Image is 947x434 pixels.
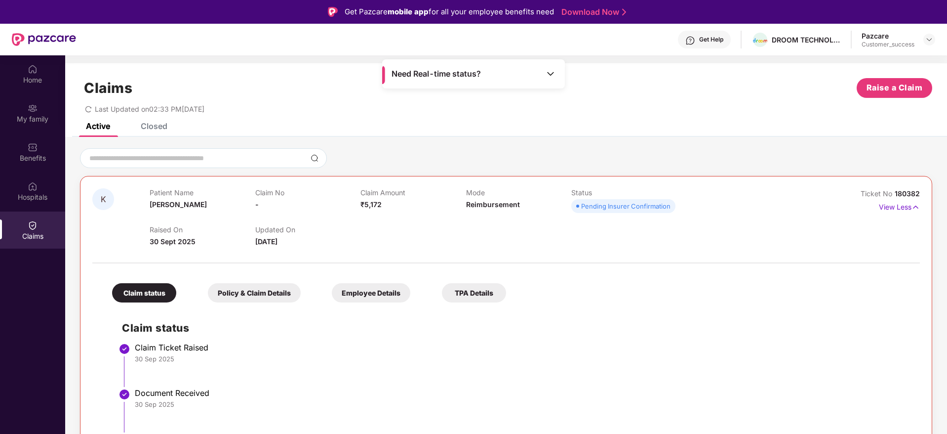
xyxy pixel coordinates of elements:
[28,64,38,74] img: svg+xml;base64,PHN2ZyBpZD0iSG9tZSIgeG1sbnM9Imh0dHA6Ly93d3cudzMub3JnLzIwMDAvc3ZnIiB3aWR0aD0iMjAiIG...
[85,105,92,113] span: redo
[895,189,920,198] span: 180382
[328,7,338,17] img: Logo
[135,354,910,363] div: 30 Sep 2025
[857,78,932,98] button: Raise a Claim
[255,200,259,209] span: -
[28,103,38,113] img: svg+xml;base64,PHN2ZyB3aWR0aD0iMjAiIGhlaWdodD0iMjAiIHZpZXdCb3g9IjAgMCAyMCAyMCIgZmlsbD0ibm9uZSIgeG...
[392,69,481,79] span: Need Real-time status?
[12,33,76,46] img: New Pazcare Logo
[135,343,910,352] div: Claim Ticket Raised
[862,41,914,48] div: Customer_success
[112,283,176,303] div: Claim status
[571,188,676,197] p: Status
[546,69,555,79] img: Toggle Icon
[122,320,910,336] h2: Claim status
[861,189,895,198] span: Ticket No
[150,188,255,197] p: Patient Name
[772,35,841,44] div: DROOM TECHNOLOGY PRIVATE LIMITED
[925,36,933,43] img: svg+xml;base64,PHN2ZyBpZD0iRHJvcGRvd24tMzJ4MzIiIHhtbG5zPSJodHRwOi8vd3d3LnczLm9yZy8yMDAwL3N2ZyIgd2...
[118,389,130,400] img: svg+xml;base64,PHN2ZyBpZD0iU3RlcC1Eb25lLTMyeDMyIiB4bWxucz0iaHR0cDovL3d3dy53My5vcmcvMjAwMC9zdmciIH...
[311,154,318,162] img: svg+xml;base64,PHN2ZyBpZD0iU2VhcmNoLTMyeDMyIiB4bWxucz0iaHR0cDovL3d3dy53My5vcmcvMjAwMC9zdmciIHdpZH...
[86,121,110,131] div: Active
[135,388,910,398] div: Document Received
[685,36,695,45] img: svg+xml;base64,PHN2ZyBpZD0iSGVscC0zMngzMiIgeG1sbnM9Imh0dHA6Ly93d3cudzMub3JnLzIwMDAvc3ZnIiB3aWR0aD...
[360,188,466,197] p: Claim Amount
[867,82,923,94] span: Raise a Claim
[581,201,671,211] div: Pending Insurer Confirmation
[255,237,277,246] span: [DATE]
[150,237,196,246] span: 30 Sept 2025
[466,200,520,209] span: Reimbursement
[911,202,920,213] img: svg+xml;base64,PHN2ZyB4bWxucz0iaHR0cDovL3d3dy53My5vcmcvMjAwMC9zdmciIHdpZHRoPSIxNyIgaGVpZ2h0PSIxNy...
[28,220,38,230] img: svg+xml;base64,PHN2ZyBpZD0iQ2xhaW0iIHhtbG5zPSJodHRwOi8vd3d3LnczLm9yZy8yMDAwL3N2ZyIgd2lkdGg9IjIwIi...
[84,80,132,96] h1: Claims
[208,283,301,303] div: Policy & Claim Details
[622,7,626,17] img: Stroke
[466,188,571,197] p: Mode
[150,225,255,234] p: Raised On
[255,188,360,197] p: Claim No
[101,195,106,204] span: K
[360,200,382,209] span: ₹5,172
[141,121,167,131] div: Closed
[561,7,623,17] a: Download Now
[332,283,410,303] div: Employee Details
[150,200,207,209] span: [PERSON_NAME]
[135,400,910,409] div: 30 Sep 2025
[28,142,38,152] img: svg+xml;base64,PHN2ZyBpZD0iQmVuZWZpdHMiIHhtbG5zPSJodHRwOi8vd3d3LnczLm9yZy8yMDAwL3N2ZyIgd2lkdGg9Ij...
[28,181,38,191] img: svg+xml;base64,PHN2ZyBpZD0iSG9zcGl0YWxzIiB4bWxucz0iaHR0cDovL3d3dy53My5vcmcvMjAwMC9zdmciIHdpZHRoPS...
[699,36,723,43] div: Get Help
[345,6,554,18] div: Get Pazcare for all your employee benefits need
[388,7,429,16] strong: mobile app
[753,38,767,43] img: droom.png
[95,105,204,113] span: Last Updated on 02:33 PM[DATE]
[862,31,914,41] div: Pazcare
[879,199,920,213] p: View Less
[118,343,130,355] img: svg+xml;base64,PHN2ZyBpZD0iU3RlcC1Eb25lLTMyeDMyIiB4bWxucz0iaHR0cDovL3d3dy53My5vcmcvMjAwMC9zdmciIH...
[255,225,360,234] p: Updated On
[442,283,506,303] div: TPA Details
